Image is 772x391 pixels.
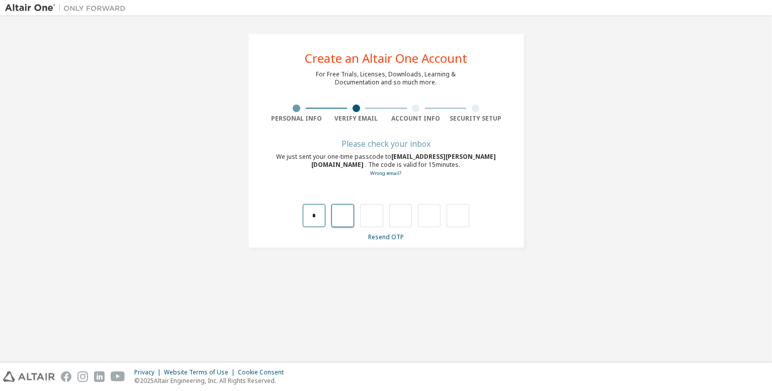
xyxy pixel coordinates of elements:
img: youtube.svg [111,371,125,382]
div: Personal Info [267,115,327,123]
a: Resend OTP [368,233,404,241]
div: Create an Altair One Account [305,52,467,64]
p: © 2025 Altair Engineering, Inc. All Rights Reserved. [134,376,290,385]
img: facebook.svg [61,371,71,382]
a: Go back to the registration form [371,170,402,176]
img: Altair One [5,3,131,13]
div: We just sent your one-time passcode to . The code is valid for 15 minutes. [267,153,505,177]
span: [EMAIL_ADDRESS][PERSON_NAME][DOMAIN_NAME] [312,152,496,169]
div: Security Setup [446,115,505,123]
img: linkedin.svg [94,371,105,382]
img: altair_logo.svg [3,371,55,382]
div: Website Terms of Use [164,368,238,376]
div: Verify Email [326,115,386,123]
img: instagram.svg [77,371,88,382]
div: For Free Trials, Licenses, Downloads, Learning & Documentation and so much more. [316,70,456,86]
div: Please check your inbox [267,141,505,147]
div: Privacy [134,368,164,376]
div: Account Info [386,115,446,123]
div: Cookie Consent [238,368,290,376]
